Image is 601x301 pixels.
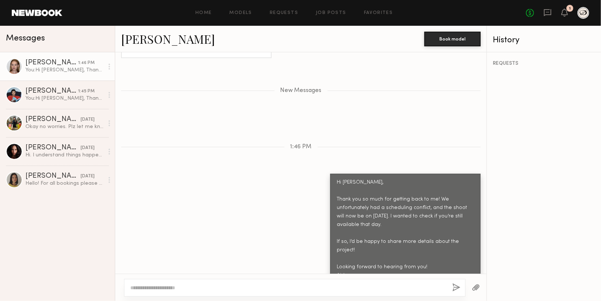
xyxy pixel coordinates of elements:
span: Messages [6,34,45,43]
button: Book model [424,32,481,46]
div: [DATE] [81,173,95,180]
span: New Messages [280,88,322,94]
div: 1 [569,7,571,11]
div: [PERSON_NAME] [25,88,78,95]
div: [DATE] [81,145,95,152]
a: Home [195,11,212,15]
div: History [493,36,596,45]
div: [DATE] [81,116,95,123]
a: Job Posts [316,11,346,15]
div: 1:46 PM [78,60,95,67]
div: Hi [PERSON_NAME], Thank you so much for getting back to me! We unfortunately had a scheduling con... [337,178,474,280]
div: [PERSON_NAME] [25,173,81,180]
a: Requests [270,11,298,15]
div: [PERSON_NAME] [25,144,81,152]
span: 1:46 PM [290,144,312,150]
div: [PERSON_NAME] [25,59,78,67]
a: Favorites [364,11,393,15]
div: [PERSON_NAME] [25,116,81,123]
div: 1:45 PM [78,88,95,95]
a: Book model [424,35,481,42]
a: Models [230,11,252,15]
div: REQUESTS [493,61,596,66]
div: Hi. I understand things happen so it shouldn’t be a problem switching dates. I would like to conf... [25,152,104,159]
div: You: Hi [PERSON_NAME], Thank you so much for getting back to me! We unfortunately had a schedulin... [25,67,104,74]
div: You: Hi [PERSON_NAME], Thank you so much for your response and interest! We unfortunately had a s... [25,95,104,102]
div: Okay no worries. Plz let me know! [25,123,104,130]
div: Hello! For all bookings please email my agent [PERSON_NAME][EMAIL_ADDRESS][PERSON_NAME][PERSON_NA... [25,180,104,187]
a: [PERSON_NAME] [121,31,215,47]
